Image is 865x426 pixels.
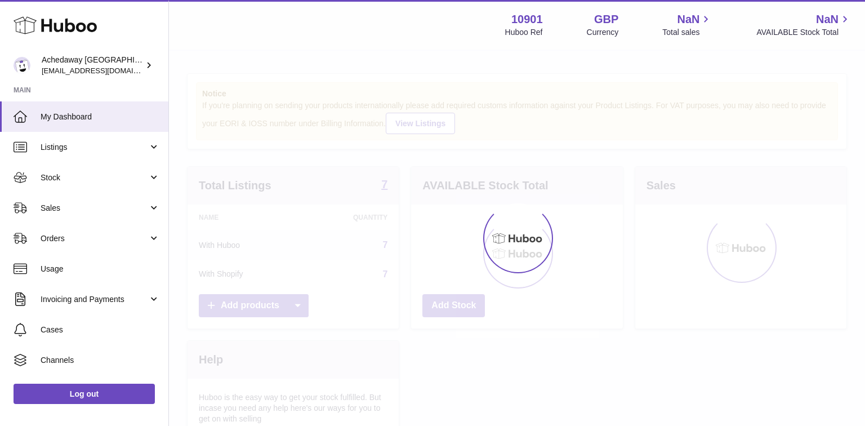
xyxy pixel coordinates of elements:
[42,66,166,75] span: [EMAIL_ADDRESS][DOMAIN_NAME]
[14,384,155,404] a: Log out
[41,355,160,366] span: Channels
[505,27,543,38] div: Huboo Ref
[756,27,851,38] span: AVAILABLE Stock Total
[511,12,543,27] strong: 10901
[662,27,712,38] span: Total sales
[41,172,148,183] span: Stock
[594,12,618,27] strong: GBP
[756,12,851,38] a: NaN AVAILABLE Stock Total
[41,233,148,244] span: Orders
[14,57,30,74] img: admin@newpb.co.uk
[41,294,148,305] span: Invoicing and Payments
[662,12,712,38] a: NaN Total sales
[816,12,839,27] span: NaN
[677,12,699,27] span: NaN
[587,27,619,38] div: Currency
[41,264,160,274] span: Usage
[42,55,143,76] div: Achedaway [GEOGRAPHIC_DATA]
[41,112,160,122] span: My Dashboard
[41,203,148,214] span: Sales
[41,142,148,153] span: Listings
[41,325,160,335] span: Cases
